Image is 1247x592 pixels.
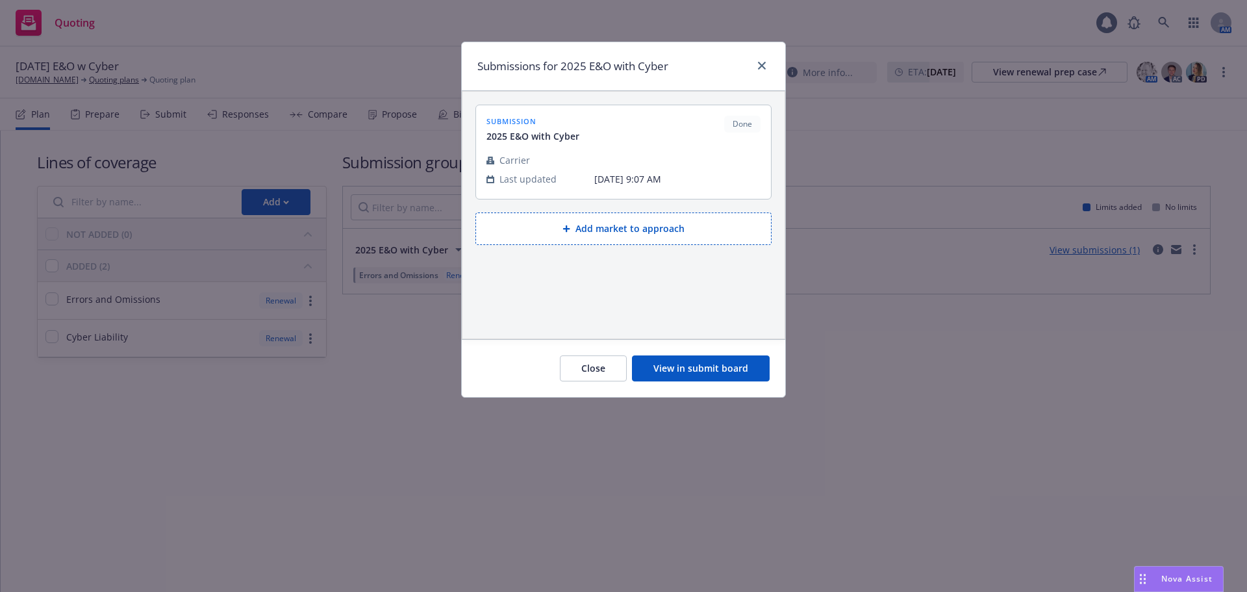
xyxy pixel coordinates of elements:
[729,118,755,130] span: Done
[560,355,627,381] button: Close
[754,58,770,73] a: close
[1161,573,1213,584] span: Nova Assist
[1134,566,1224,592] button: Nova Assist
[594,172,761,186] span: [DATE] 9:07 AM
[477,58,668,75] h1: Submissions for 2025 E&O with Cyber
[499,153,530,167] span: Carrier
[1135,567,1151,591] div: Drag to move
[486,116,579,127] span: submission
[632,355,770,381] button: View in submit board
[499,172,557,186] span: Last updated
[475,212,772,245] button: Add market to approach
[486,129,579,143] span: 2025 E&O with Cyber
